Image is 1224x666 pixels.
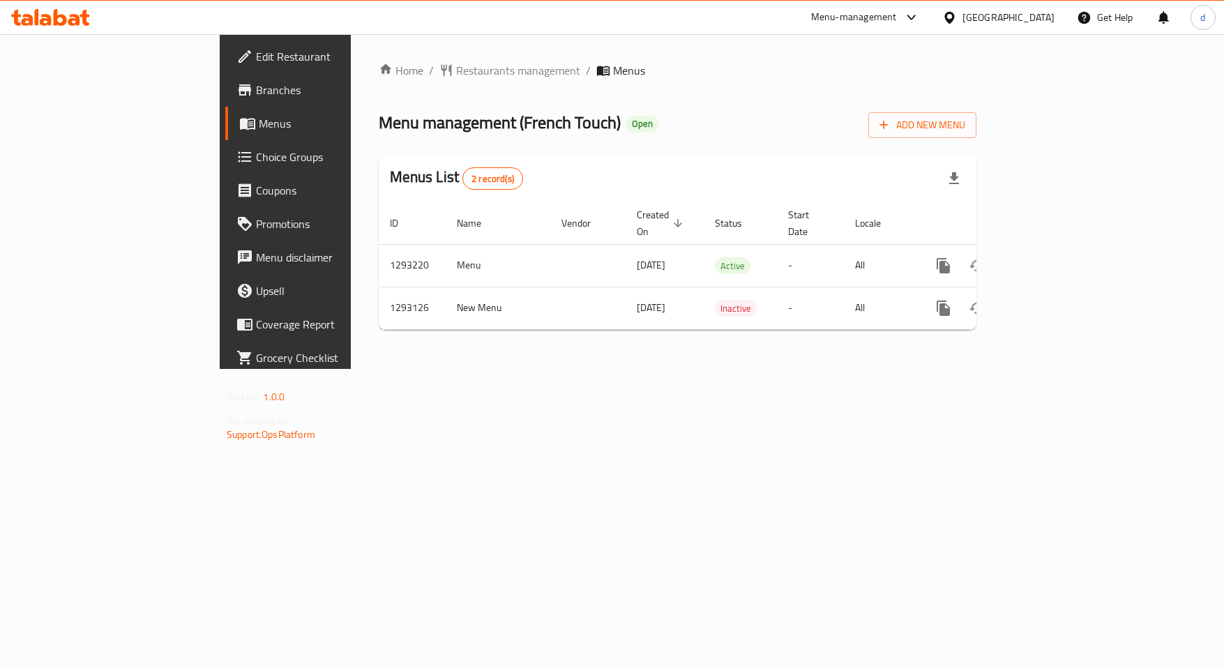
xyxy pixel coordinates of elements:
a: Support.OpsPlatform [227,425,315,444]
span: d [1200,10,1205,25]
nav: breadcrumb [379,62,976,79]
a: Menus [225,107,424,140]
span: [DATE] [637,256,665,274]
span: Open [626,118,658,130]
a: Coupons [225,174,424,207]
span: Created On [637,206,687,240]
span: Menus [613,62,645,79]
span: Menus [259,115,413,132]
span: Get support on: [227,411,291,430]
button: more [927,292,960,325]
span: Name [457,215,499,232]
span: Menu management ( French Touch ) [379,107,621,138]
span: 2 record(s) [463,172,522,186]
h2: Menus List [390,167,523,190]
div: Inactive [715,300,757,317]
li: / [429,62,434,79]
a: Promotions [225,207,424,241]
span: Upsell [256,282,413,299]
span: Add New Menu [879,116,965,134]
td: - [777,287,844,329]
td: Menu [446,244,550,287]
div: Export file [937,162,971,195]
span: Start Date [788,206,827,240]
div: Total records count [462,167,523,190]
div: Menu-management [811,9,897,26]
table: enhanced table [379,202,1072,330]
span: Promotions [256,215,413,232]
span: Choice Groups [256,149,413,165]
span: [DATE] [637,298,665,317]
td: New Menu [446,287,550,329]
span: Edit Restaurant [256,48,413,65]
span: Vendor [561,215,609,232]
button: Change Status [960,249,994,282]
span: Menu disclaimer [256,249,413,266]
span: Active [715,258,750,274]
div: Active [715,257,750,274]
a: Menu disclaimer [225,241,424,274]
button: more [927,249,960,282]
a: Grocery Checklist [225,341,424,374]
span: Coverage Report [256,316,413,333]
span: Inactive [715,301,757,317]
td: All [844,244,916,287]
div: Open [626,116,658,133]
span: Branches [256,82,413,98]
a: Upsell [225,274,424,308]
td: All [844,287,916,329]
a: Choice Groups [225,140,424,174]
span: Coupons [256,182,413,199]
span: Restaurants management [456,62,580,79]
a: Branches [225,73,424,107]
button: Change Status [960,292,994,325]
a: Restaurants management [439,62,580,79]
span: ID [390,215,416,232]
a: Edit Restaurant [225,40,424,73]
li: / [586,62,591,79]
td: - [777,244,844,287]
span: Locale [855,215,899,232]
span: Grocery Checklist [256,349,413,366]
span: Status [715,215,760,232]
a: Coverage Report [225,308,424,341]
span: 1.0.0 [263,388,285,406]
div: [GEOGRAPHIC_DATA] [962,10,1055,25]
th: Actions [916,202,1072,245]
button: Add New Menu [868,112,976,138]
span: Version: [227,388,261,406]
